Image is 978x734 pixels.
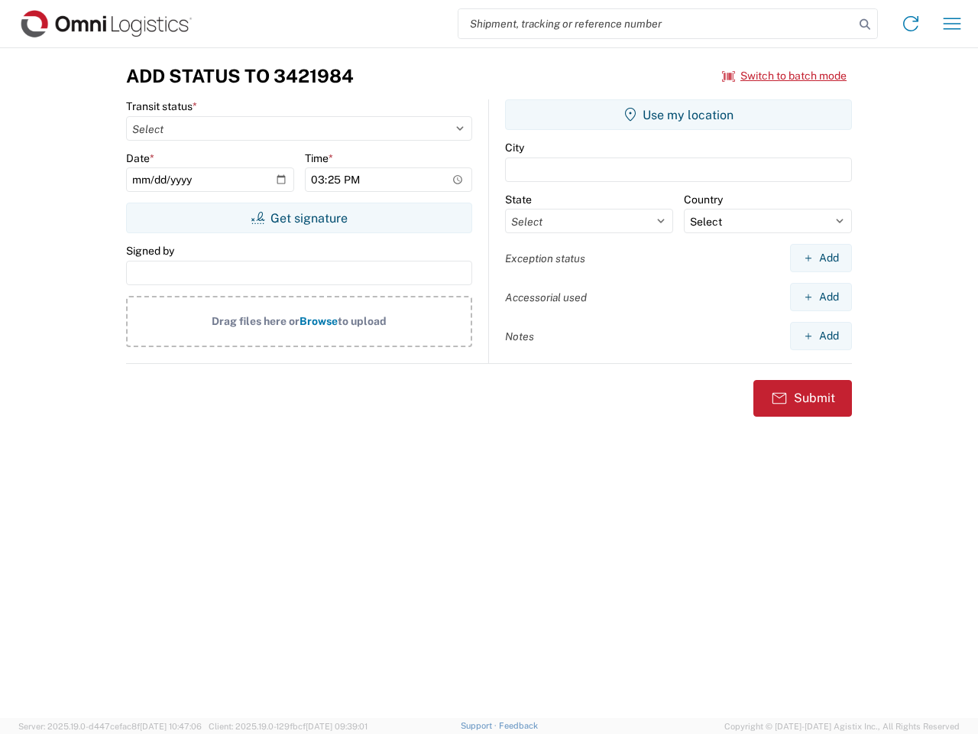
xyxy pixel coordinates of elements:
[306,722,368,731] span: [DATE] 09:39:01
[300,315,338,327] span: Browse
[724,719,960,733] span: Copyright © [DATE]-[DATE] Agistix Inc., All Rights Reserved
[505,193,532,206] label: State
[790,322,852,350] button: Add
[458,9,854,38] input: Shipment, tracking or reference number
[499,721,538,730] a: Feedback
[684,193,723,206] label: Country
[305,151,333,165] label: Time
[790,283,852,311] button: Add
[140,722,202,731] span: [DATE] 10:47:06
[126,244,174,258] label: Signed by
[505,252,585,265] label: Exception status
[212,315,300,327] span: Drag files here or
[790,244,852,272] button: Add
[126,99,197,113] label: Transit status
[126,65,354,87] h3: Add Status to 3421984
[505,330,534,343] label: Notes
[126,203,472,233] button: Get signature
[461,721,499,730] a: Support
[338,315,387,327] span: to upload
[505,99,852,130] button: Use my location
[209,722,368,731] span: Client: 2025.19.0-129fbcf
[505,141,524,154] label: City
[18,722,202,731] span: Server: 2025.19.0-d447cefac8f
[505,291,587,304] label: Accessorial used
[722,63,847,89] button: Switch to batch mode
[126,151,154,165] label: Date
[753,380,852,417] button: Submit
